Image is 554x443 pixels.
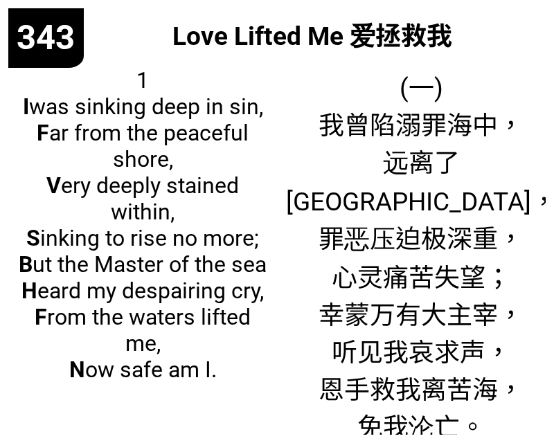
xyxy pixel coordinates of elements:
[46,172,61,199] b: V
[37,120,49,146] b: F
[23,93,29,120] b: I
[35,304,47,330] b: F
[17,18,75,57] span: 343
[21,278,37,304] b: H
[69,356,85,383] b: N
[26,225,40,251] b: S
[19,251,33,278] b: B
[172,15,452,54] span: Love Lifted Me 爱拯救我
[17,67,268,383] span: 1 was sinking deep in sin, ar from the peaceful shore, ery deeply stained within, inking to rise ...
